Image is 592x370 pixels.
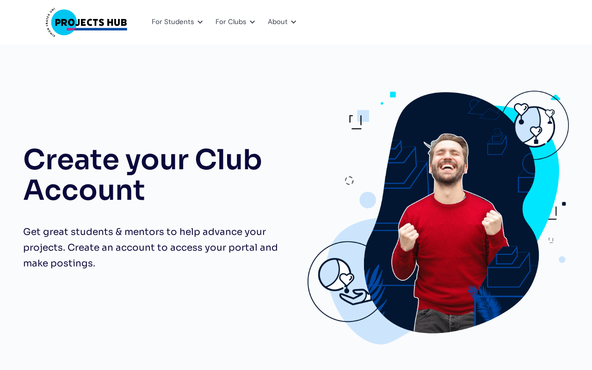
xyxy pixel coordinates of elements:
[308,91,569,345] img: A volunteer feeling fulfilled after completing a perfect opportunity with a nonprofit.
[23,224,284,271] p: Get great students & mentors to help advance your projects. Create an account to access your port...
[146,7,205,37] div: For Students
[216,16,247,28] div: For Clubs
[23,145,284,206] h1: Create your Club Account
[152,16,194,28] div: For Students
[210,7,258,37] div: For Clubs
[268,16,288,28] div: About
[262,7,299,37] div: About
